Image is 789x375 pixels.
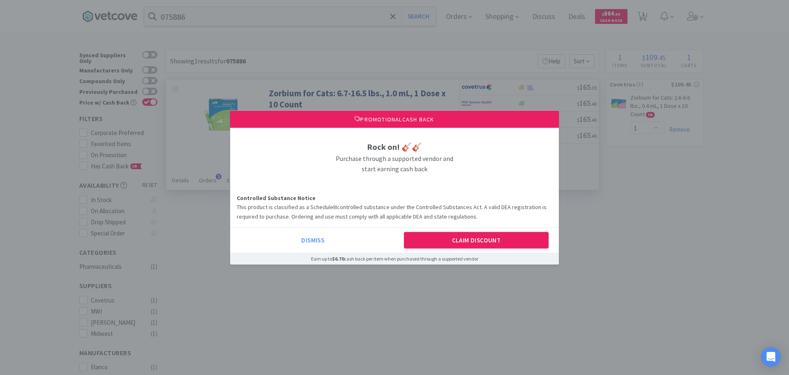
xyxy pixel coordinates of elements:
h4: Controlled Substance Notice [237,193,552,203]
span: $6.70 [332,256,344,262]
div: Earn up to cash back per item when purchased through a supported vendor [230,253,559,265]
div: Open Intercom Messenger [761,347,781,367]
h3: Purchase through a supported vendor and start earning cash back [333,153,456,174]
p: This product is classified as a Schedule III controlled substance under the Controlled Substances... [237,203,552,221]
div: Promotional Cash Back [230,110,559,128]
button: Claim Discount [404,232,549,249]
button: Dismiss [240,232,385,249]
h1: Rock on! 🎸🎸 [333,140,456,153]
